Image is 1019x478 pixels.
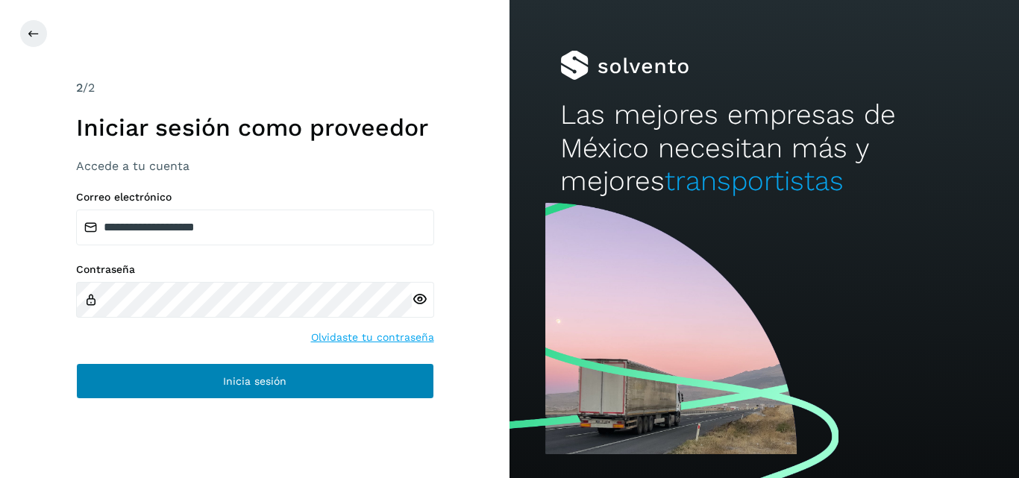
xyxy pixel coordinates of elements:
span: Inicia sesión [223,376,286,386]
a: Olvidaste tu contraseña [311,330,434,345]
label: Contraseña [76,263,434,276]
h3: Accede a tu cuenta [76,159,434,173]
div: /2 [76,79,434,97]
span: 2 [76,81,83,95]
span: transportistas [665,165,844,197]
button: Inicia sesión [76,363,434,399]
h1: Iniciar sesión como proveedor [76,113,434,142]
h2: Las mejores empresas de México necesitan más y mejores [560,98,968,198]
label: Correo electrónico [76,191,434,204]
